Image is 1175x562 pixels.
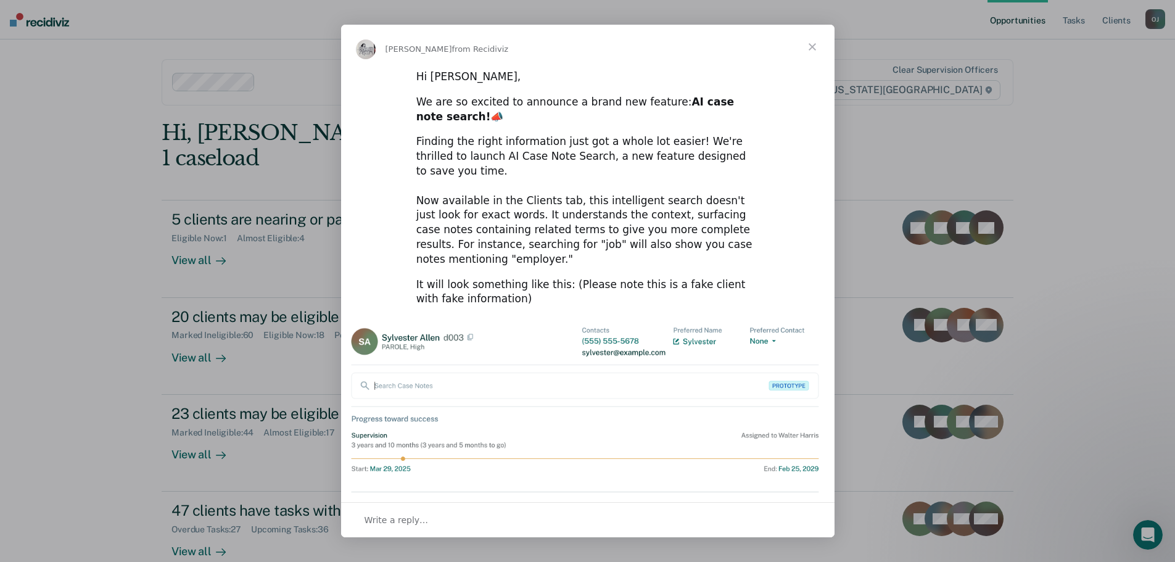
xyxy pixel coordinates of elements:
[416,96,734,123] b: AI case note search!
[356,39,376,59] img: Profile image for Kim
[416,95,759,125] div: We are so excited to announce a brand new feature: 📣
[416,70,759,85] div: Hi [PERSON_NAME],
[452,44,509,54] span: from Recidiviz
[790,25,835,69] span: Close
[385,44,452,54] span: [PERSON_NAME]
[365,512,429,528] span: Write a reply…
[416,278,759,307] div: It will look something like this: (Please note this is a fake client with fake information)
[341,502,835,537] div: Open conversation and reply
[416,134,759,267] div: Finding the right information just got a whole lot easier! We're thrilled to launch AI Case Note ...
